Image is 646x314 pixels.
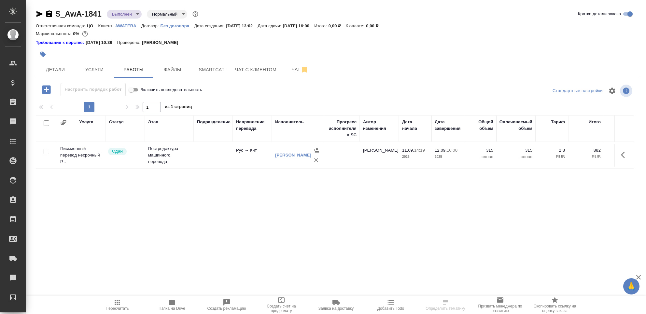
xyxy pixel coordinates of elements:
p: Дата сдачи: [258,23,283,28]
p: 0,00 ₽ [366,23,383,28]
span: Скопировать ссылку на оценку заказа [531,304,578,313]
span: Чат с клиентом [235,66,276,74]
button: Призвать менеджера по развитию [473,296,527,314]
p: [PERSON_NAME] [142,39,183,46]
span: Пересчитать [106,306,129,311]
p: 315 [500,147,532,154]
div: Подразделение [197,119,231,125]
span: Посмотреть информацию [620,85,634,97]
a: Требования к верстке: [36,39,86,46]
p: 0,00 ₽ [329,23,346,28]
p: ЦО [87,23,98,28]
p: 12.09, [435,148,447,153]
button: Назначить [311,145,321,155]
div: Менеджер проверил работу исполнителя, передает ее на следующий этап [107,147,142,156]
div: Дата завершения [435,119,461,132]
button: Папка на Drive [145,296,199,314]
p: Маржинальность: [36,31,73,36]
span: Smartcat [196,66,227,74]
button: Скопировать ссылку для ЯМессенджера [36,10,44,18]
div: split button [551,86,604,96]
span: Чат [284,65,316,74]
div: Нажми, чтобы открыть папку с инструкцией [36,39,86,46]
span: Добавить Todo [377,306,404,311]
span: Включить последовательность [140,87,202,93]
span: из 1 страниц [165,103,192,112]
p: 882 [571,147,601,154]
span: Определить тематику [426,306,465,311]
p: Сдан [112,148,123,155]
span: Создать счет на предоплату [258,304,305,313]
div: Дата начала [402,119,428,132]
span: Файлы [157,66,188,74]
p: 14:19 [414,148,425,153]
div: Выполнен [147,10,187,19]
button: 882.00 RUB; [81,30,89,38]
p: Договор: [141,23,161,28]
span: Создать рекламацию [207,306,246,311]
button: Нормальный [150,11,179,17]
button: Создать рекламацию [199,296,254,314]
p: Ответственная команда: [36,23,87,28]
button: Добавить тэг [36,47,50,61]
button: Добавить работу [37,83,55,96]
button: 🙏 [623,278,639,294]
p: К оплате: [345,23,366,28]
p: [DATE] 16:00 [283,23,315,28]
button: Скопировать ссылку [45,10,53,18]
div: Итого [589,119,601,125]
a: Без договора [160,23,194,28]
span: Детали [40,66,71,74]
span: Работы [118,66,149,74]
p: 0% [73,31,81,36]
a: [PERSON_NAME] [275,153,311,157]
div: Тариф [551,119,565,125]
p: [DATE] 10:36 [86,39,117,46]
span: Заявка на доставку [318,306,354,311]
div: Этап [148,119,158,125]
p: Итого: [314,23,328,28]
span: Призвать менеджера по развитию [477,304,524,313]
td: [PERSON_NAME] [360,144,399,167]
button: Сгруппировать [60,119,67,126]
p: слово [467,154,493,160]
p: RUB [539,154,565,160]
button: Здесь прячутся важные кнопки [617,147,633,163]
p: Постредактура машинного перевода [148,145,190,165]
p: Проверено: [117,39,142,46]
button: Создать счет на предоплату [254,296,309,314]
button: Скопировать ссылку на оценку заказа [527,296,582,314]
button: Определить тематику [418,296,473,314]
td: Письменный перевод несрочный Р... [57,142,106,168]
button: Удалить [311,155,321,165]
p: 315 [467,147,493,154]
span: Кратко детали заказа [578,11,621,17]
a: S_AwA-1841 [55,9,102,18]
svg: Отписаться [301,66,308,74]
p: [DATE] 13:02 [226,23,258,28]
p: 2,8 [539,147,565,154]
span: 🙏 [626,280,637,293]
div: Автор изменения [363,119,396,132]
p: Клиент: [98,23,115,28]
button: Пересчитать [90,296,145,314]
div: Выполнен [107,10,142,19]
p: 2025 [435,154,461,160]
span: Папка на Drive [159,306,185,311]
p: 16:00 [447,148,457,153]
div: Услуга [79,119,93,125]
button: Заявка на доставку [309,296,363,314]
span: Настроить таблицу [604,83,620,99]
span: Услуги [79,66,110,74]
p: RUB [571,154,601,160]
div: Оплачиваемый объем [499,119,532,132]
p: Дата создания: [194,23,226,28]
p: 11.09, [402,148,414,153]
div: Прогресс исполнителя в SC [327,119,357,138]
a: AWATERA [115,23,141,28]
button: Доп статусы указывают на важность/срочность заказа [191,10,200,18]
div: Исполнитель [275,119,304,125]
button: Добавить Todo [363,296,418,314]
